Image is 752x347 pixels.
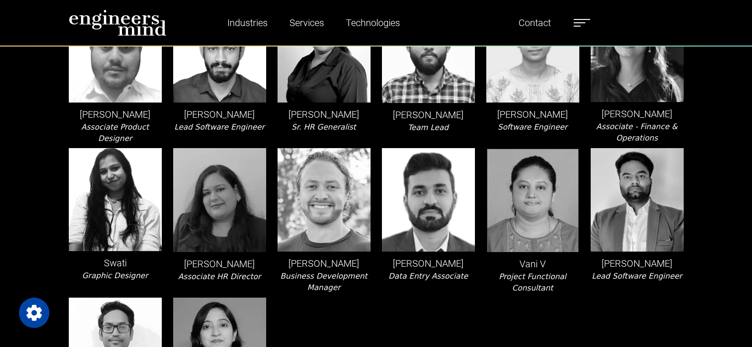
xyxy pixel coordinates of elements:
[81,122,149,143] i: Associate Product Designer
[498,122,567,131] i: Software Engineer
[591,256,684,271] p: [PERSON_NAME]
[592,272,682,281] i: Lead Software Engineer
[591,107,684,121] p: [PERSON_NAME]
[69,256,162,270] p: Swati
[173,257,266,271] p: [PERSON_NAME]
[69,148,162,251] img: leader-img
[286,12,328,34] a: Services
[278,107,371,122] p: [PERSON_NAME]
[173,107,266,122] p: [PERSON_NAME]
[591,148,684,252] img: leader-img
[178,272,260,281] i: Associate HR Director
[292,122,356,131] i: Sr. HR Generalist
[515,12,555,34] a: Contact
[408,123,449,132] i: Team Lead
[382,108,475,122] p: [PERSON_NAME]
[69,107,162,122] p: [PERSON_NAME]
[342,12,404,34] a: Technologies
[486,148,579,252] img: leader-img
[389,272,468,281] i: Data Entry Associate
[69,9,167,36] img: logo
[173,148,266,252] img: leader-img
[486,107,579,122] p: [PERSON_NAME]
[82,271,148,280] i: Graphic Designer
[596,122,678,142] i: Associate - Finance & Operations
[278,148,371,252] img: leader-img
[278,256,371,271] p: [PERSON_NAME]
[499,272,566,292] i: Project Functional Consultant
[382,256,475,271] p: [PERSON_NAME]
[174,122,264,131] i: Lead Software Engineer
[223,12,271,34] a: Industries
[280,272,367,292] i: Business Development Manager
[382,148,475,252] img: leader-img
[486,257,579,271] p: Vani V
